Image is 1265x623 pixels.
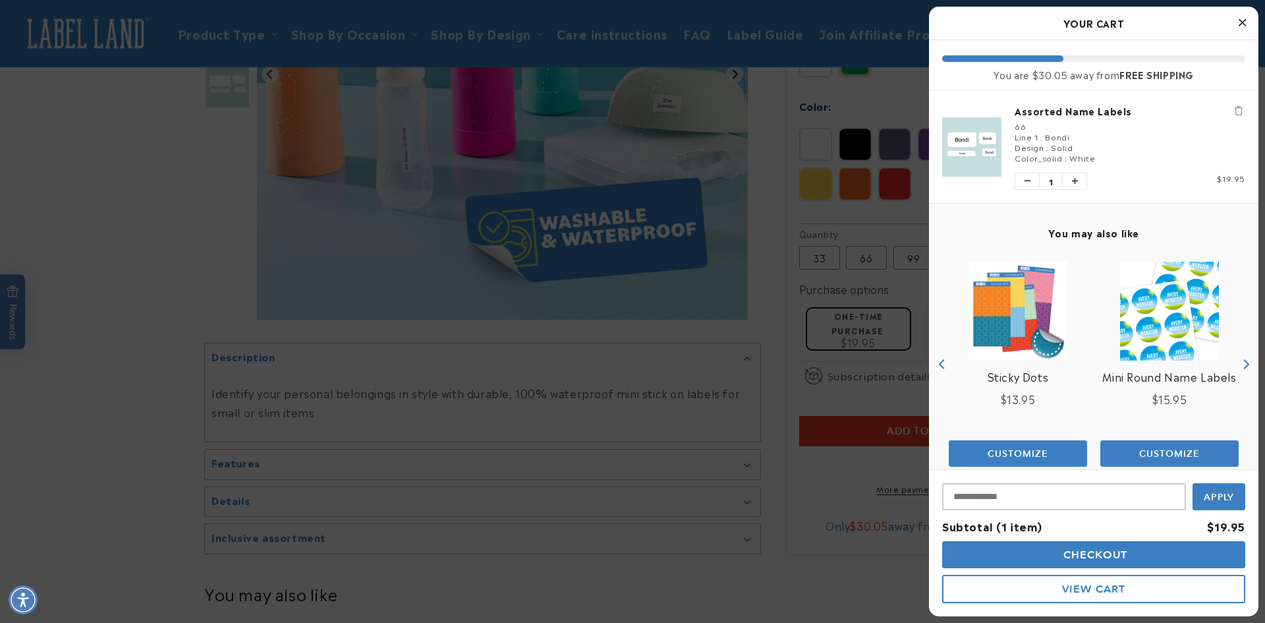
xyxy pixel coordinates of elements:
[1015,152,1063,163] span: Color_solid
[969,262,1067,361] img: View Sticky Dots
[942,69,1245,80] div: You are $30.05 away from
[942,518,1042,534] span: Subtotal (1 item)
[1046,141,1049,153] span: :
[1039,173,1063,189] span: 1
[9,585,38,614] div: Accessibility Menu
[1015,121,1245,131] div: 66
[1040,131,1043,142] span: :
[1015,104,1245,117] a: Assorted Name Labels
[1094,249,1245,479] div: product
[942,227,1245,239] h4: You may also like
[1235,354,1255,374] button: Next
[1063,173,1086,189] button: Increase quantity of Assorted Name Labels
[1120,262,1219,361] img: Mini Round Name Labels - Label Land
[949,440,1087,467] button: Add the product, Iron-On Labels to Cart
[942,91,1245,203] li: product
[11,17,173,33] textarea: Type your message here
[1119,67,1194,81] b: FREE SHIPPING
[1015,131,1038,142] span: Line 1
[1051,141,1073,153] span: Solid
[1232,104,1245,117] button: Remove Assorted Name Labels
[1045,131,1069,142] span: Bondi
[1193,483,1245,510] button: Apply
[1062,583,1125,595] span: View Cart
[1207,517,1245,536] div: $19.95
[1204,491,1235,503] span: Apply
[942,117,1001,177] img: Assorted Name Labels - Label Land
[1152,391,1187,407] span: $15.95
[988,367,1049,386] a: View Sticky Dots
[932,354,952,374] button: Previous
[1069,152,1095,163] span: White
[1217,172,1245,184] span: $19.95
[1139,448,1200,460] span: Customize
[1015,173,1039,189] button: Decrease quantity of Assorted Name Labels
[1001,391,1036,407] span: $13.95
[1015,141,1044,153] span: Design
[942,13,1245,33] h2: Your Cart
[1102,367,1236,386] a: View Mini Round Name Labels
[1232,13,1252,33] button: Close Cart
[1060,549,1128,561] span: Checkout
[942,541,1245,568] button: Checkout
[942,483,1186,510] input: Input Discount
[217,5,257,44] button: Close conversation starters
[942,575,1245,603] button: View Cart
[1065,152,1067,163] span: :
[988,448,1048,460] span: Customize
[1100,440,1239,467] button: Add the product, Stick N' Wear Stikins® Labels to Cart
[942,249,1094,479] div: product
